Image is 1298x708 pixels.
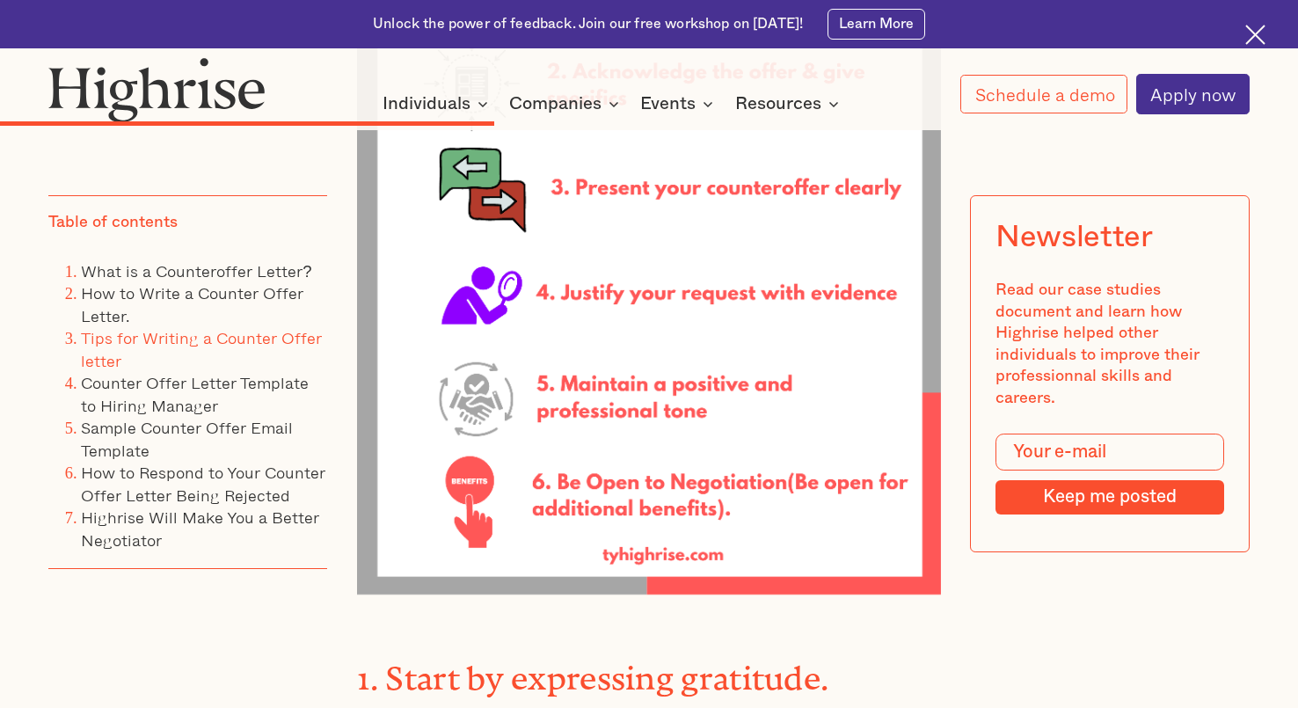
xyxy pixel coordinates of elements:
div: Companies [509,93,602,114]
strong: 1. Start by expressing gratitude. [357,660,828,681]
a: Highrise Will Make You a Better Negotiator [81,505,319,552]
div: Unlock the power of feedback. Join our free workshop on [DATE]! [373,15,803,34]
div: Companies [509,93,624,114]
input: Keep me posted [995,480,1224,515]
div: Events [640,93,696,114]
div: Events [640,93,718,114]
a: Apply now [1136,74,1250,113]
img: Cross icon [1245,25,1265,45]
img: Highrise logo [48,57,266,123]
div: Read our case studies document and learn how Highrise helped other individuals to improve their p... [995,280,1224,409]
form: Modal Form [995,434,1224,515]
a: Counter Offer Letter Template to Hiring Manager [81,370,309,418]
a: Schedule a demo [960,75,1127,114]
a: What is a Counteroffer Letter? [81,258,311,282]
div: Resources [735,93,821,114]
div: Resources [735,93,844,114]
div: Table of contents [48,212,178,234]
div: Individuals [383,93,493,114]
input: Your e-mail [995,434,1224,471]
a: Sample Counter Offer Email Template [81,415,293,463]
div: Newsletter [995,220,1153,255]
a: How to Write a Counter Offer Letter. [81,281,303,328]
a: Learn More [828,9,925,40]
a: Tips for Writing a Counter Offer letter [81,325,322,373]
a: How to Respond to Your Counter Offer Letter Being Rejected [81,460,325,507]
div: Individuals [383,93,470,114]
